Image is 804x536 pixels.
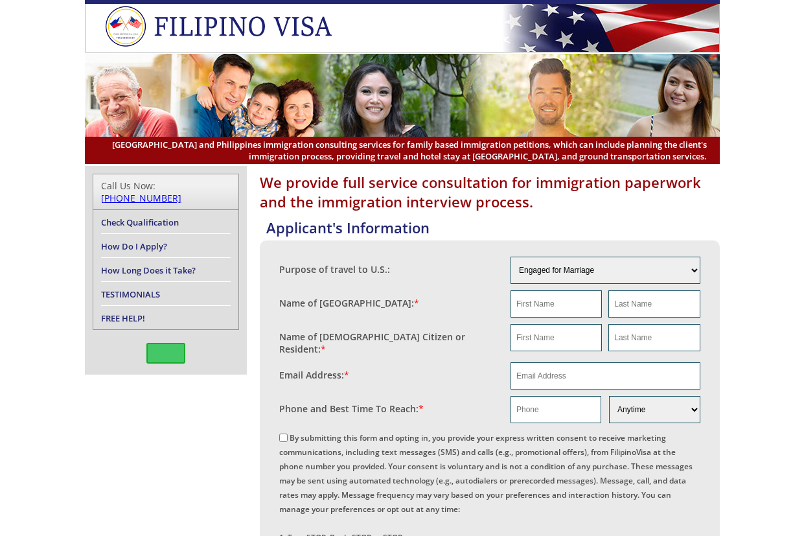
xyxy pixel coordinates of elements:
[279,263,390,275] label: Purpose of travel to U.S.:
[279,297,419,309] label: Name of [GEOGRAPHIC_DATA]:
[98,139,707,162] span: [GEOGRAPHIC_DATA] and Philippines immigration consulting services for family based immigration pe...
[101,264,196,276] a: How Long Does it Take?
[101,192,181,204] a: [PHONE_NUMBER]
[279,402,424,415] label: Phone and Best Time To Reach:
[101,180,231,204] div: Call Us Now:
[511,324,602,351] input: First Name
[101,312,145,324] a: FREE HELP!
[511,396,601,423] input: Phone
[279,331,498,355] label: Name of [DEMOGRAPHIC_DATA] Citizen or Resident:
[101,216,179,228] a: Check Qualification
[608,290,700,318] input: Last Name
[260,172,720,211] h1: We provide full service consultation for immigration paperwork and the immigration interview proc...
[101,240,167,252] a: How Do I Apply?
[266,218,720,237] h4: Applicant's Information
[101,288,160,300] a: TESTIMONIALS
[609,396,700,423] select: Phone and Best Reach Time are required.
[279,434,288,442] input: By submitting this form and opting in, you provide your express written consent to receive market...
[511,362,700,390] input: Email Address
[279,369,349,381] label: Email Address:
[511,290,602,318] input: First Name
[608,324,700,351] input: Last Name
